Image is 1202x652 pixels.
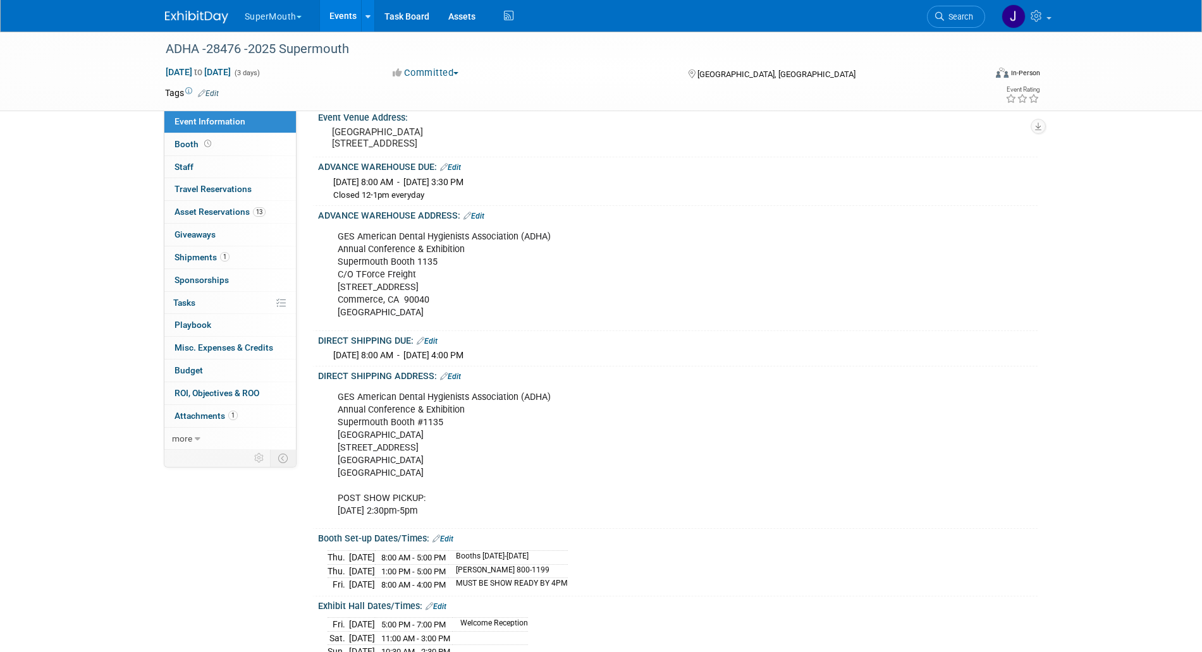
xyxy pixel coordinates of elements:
div: ADVANCE WAREHOUSE DUE: [318,157,1038,174]
a: Edit [440,163,461,172]
img: ExhibitDay [165,11,228,23]
img: Justin Newborn [1002,4,1026,28]
td: Thu. [328,564,349,578]
div: Closed 12-1pm everyday [333,190,1028,202]
td: MUST BE SHOW READY BY 4PM [448,578,568,591]
pre: [GEOGRAPHIC_DATA] [STREET_ADDRESS] [332,126,604,149]
a: Attachments1 [164,405,296,427]
a: more [164,428,296,450]
td: Personalize Event Tab Strip [248,450,271,466]
span: 11:00 AM - 3:00 PM [381,634,450,643]
td: Fri. [328,578,349,591]
span: Search [944,12,973,21]
td: Booths [DATE]-[DATE] [448,550,568,564]
a: Event Information [164,111,296,133]
div: Exhibit Hall Dates/Times: [318,596,1038,613]
td: [DATE] [349,578,375,591]
div: GES American Dental Hygienists Association (ADHA) Annual Conference & Exhibition Supermouth Booth... [329,224,898,326]
a: Edit [426,602,446,611]
td: Thu. [328,550,349,564]
span: Giveaways [175,229,216,239]
span: Attachments [175,411,238,421]
div: DIRECT SHIPPING ADDRESS: [318,366,1038,383]
span: Travel Reservations [175,184,252,194]
a: Search [927,6,985,28]
a: Budget [164,359,296,382]
td: Toggle Event Tabs [270,450,296,466]
span: 8:00 AM - 4:00 PM [381,580,446,589]
td: Sat. [328,631,349,645]
a: Staff [164,156,296,178]
a: Edit [417,337,438,346]
a: Playbook [164,314,296,336]
td: [PERSON_NAME] 800-1199 [448,564,568,578]
td: [DATE] [349,564,375,578]
td: Fri. [328,618,349,632]
img: Format-Inperson.png [996,68,1009,78]
td: [DATE] [349,550,375,564]
div: ADHA -28476 -2025 Supermouth [161,38,966,61]
span: Playbook [175,320,211,330]
span: more [172,433,192,444]
span: Staff [175,162,193,172]
div: DIRECT SHIPPING DUE: [318,331,1038,347]
a: Travel Reservations [164,178,296,200]
span: Sponsorships [175,275,229,285]
span: Event Information [175,116,245,126]
div: Event Venue Address: [318,108,1038,124]
span: 1:00 PM - 5:00 PM [381,567,446,576]
a: Edit [432,534,453,543]
div: In-Person [1010,68,1040,78]
div: ADVANCE WAREHOUSE ADDRESS: [318,206,1038,222]
a: Booth [164,133,296,155]
button: Committed [388,66,463,80]
div: Event Format [911,66,1041,85]
a: Shipments1 [164,246,296,269]
span: Booth not reserved yet [202,139,214,148]
a: Sponsorships [164,269,296,291]
span: 1 [228,411,238,420]
td: Welcome Reception [453,618,528,632]
a: Giveaways [164,224,296,246]
a: Asset Reservations13 [164,201,296,223]
span: 13 [253,207,266,217]
a: Edit [440,372,461,381]
span: Shipments [175,252,230,262]
span: [DATE] [DATE] [165,66,231,78]
td: [DATE] [349,631,375,645]
span: Booth [175,139,214,149]
div: Booth Set-up Dates/Times: [318,529,1038,545]
td: [DATE] [349,618,375,632]
div: GES American Dental Hygienists Association (ADHA) Annual Conference & Exhibition Supermouth Booth... [329,385,898,524]
span: Budget [175,365,203,375]
td: Tags [165,87,219,99]
a: ROI, Objectives & ROO [164,382,296,404]
span: Asset Reservations [175,207,266,217]
a: Misc. Expenses & Credits [164,337,296,359]
span: ROI, Objectives & ROO [175,388,259,398]
span: 1 [220,252,230,262]
span: 5:00 PM - 7:00 PM [381,620,446,629]
a: Edit [198,89,219,98]
div: Event Rating [1005,87,1039,93]
span: Tasks [173,298,195,308]
span: (3 days) [233,69,260,77]
span: [DATE] 8:00 AM - [DATE] 4:00 PM [333,350,463,360]
a: Edit [463,212,484,220]
span: to [192,67,204,77]
span: [GEOGRAPHIC_DATA], [GEOGRAPHIC_DATA] [697,69,856,79]
span: Misc. Expenses & Credits [175,342,273,353]
span: 8:00 AM - 5:00 PM [381,553,446,562]
span: [DATE] 8:00 AM - [DATE] 3:30 PM [333,177,463,187]
a: Tasks [164,292,296,314]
